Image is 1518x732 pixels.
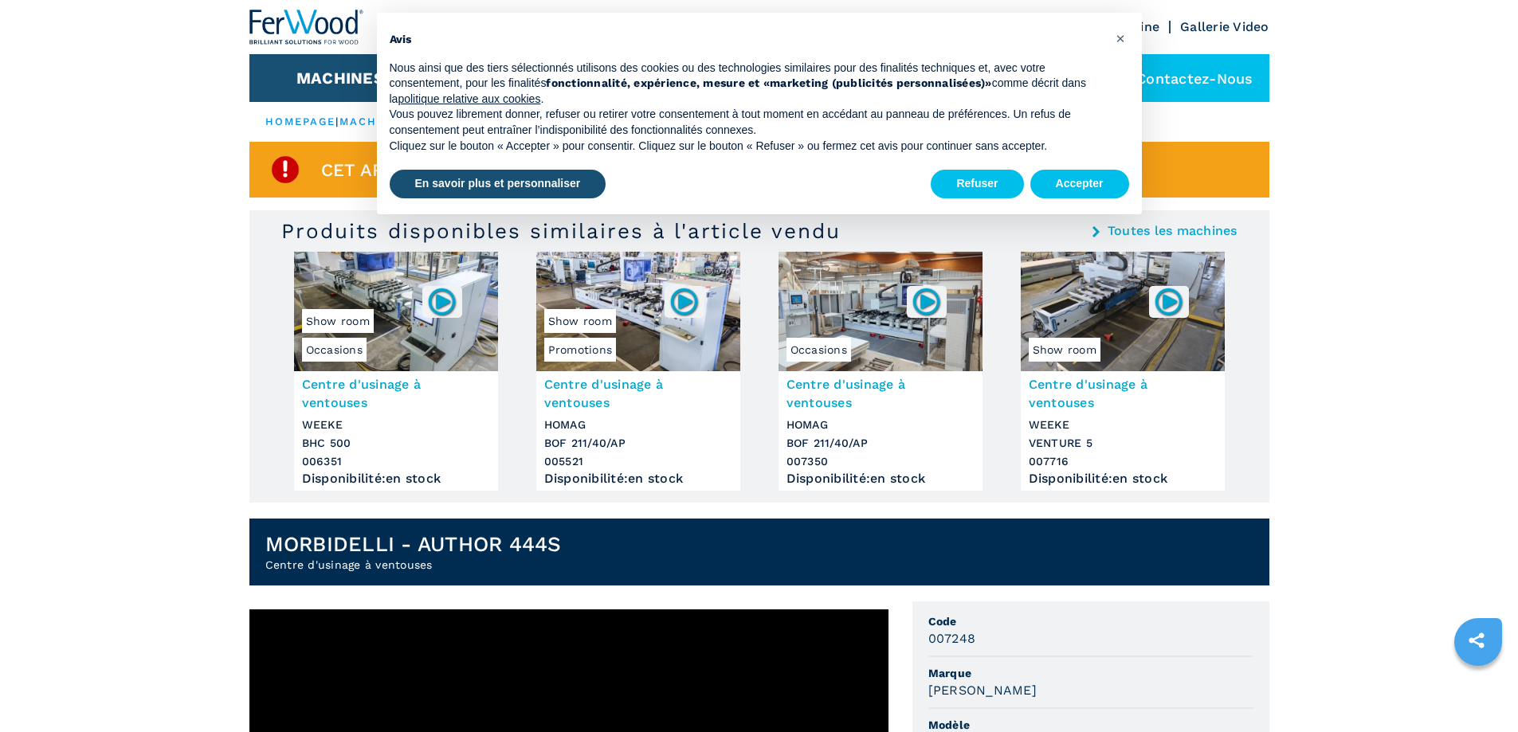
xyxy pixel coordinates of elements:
a: HOMEPAGE [265,115,336,127]
button: Accepter [1030,170,1129,198]
img: Centre d'usinage à ventouses WEEKE BHC 500 [294,252,498,371]
img: Ferwood [249,10,364,45]
div: Disponibilité : en stock [1029,475,1217,483]
h3: HOMAG BOF 211/40/AP 005521 [544,416,732,471]
div: Disponibilité : en stock [786,475,975,483]
h3: Centre d'usinage à ventouses [786,375,975,412]
h3: HOMAG BOF 211/40/AP 007350 [786,416,975,471]
a: Centre d'usinage à ventouses WEEKE VENTURE 5Show room007716Centre d'usinage à ventousesWEEKEVENTU... [1021,252,1225,491]
span: Occasions [786,338,851,362]
span: Cet article est déjà vendu [321,161,593,179]
img: Centre d'usinage à ventouses HOMAG BOF 211/40/AP [779,252,983,371]
h2: Centre d'usinage à ventouses [265,557,562,573]
img: SoldProduct [269,154,301,186]
button: Refuser [931,170,1023,198]
button: En savoir plus et personnaliser [390,170,606,198]
h2: Avis [390,32,1104,48]
span: Show room [544,309,616,333]
img: Centre d'usinage à ventouses HOMAG BOF 211/40/AP [536,252,740,371]
p: Cliquez sur le bouton « Accepter » pour consentir. Cliquez sur le bouton « Refuser » ou fermez ce... [390,139,1104,155]
img: 007350 [911,286,942,317]
span: Show room [1029,338,1100,362]
button: Fermer cet avis [1108,25,1134,51]
a: Gallerie Video [1180,19,1269,34]
h3: WEEKE BHC 500 006351 [302,416,490,471]
h3: Centre d'usinage à ventouses [1029,375,1217,412]
a: Centre d'usinage à ventouses WEEKE BHC 500OccasionsShow room006351Centre d'usinage à ventousesWEE... [294,252,498,491]
h3: WEEKE VENTURE 5 007716 [1029,416,1217,471]
img: 005521 [669,286,700,317]
h3: 007248 [928,629,976,648]
img: 006351 [426,286,457,317]
span: | [335,115,339,127]
a: Centre d'usinage à ventouses HOMAG BOF 211/40/APOccasions007350Centre d'usinage à ventousesHOMAGB... [779,252,983,491]
span: Code [928,613,1253,629]
strong: fonctionnalité, expérience, mesure et «marketing (publicités personnalisées)» [546,76,991,89]
span: Show room [302,309,374,333]
a: Toutes les machines [1108,225,1238,237]
a: machines [339,115,408,127]
p: Vous pouvez librement donner, refuser ou retirer votre consentement à tout moment en accédant au ... [390,107,1104,138]
img: Centre d'usinage à ventouses WEEKE VENTURE 5 [1021,252,1225,371]
h3: [PERSON_NAME] [928,681,1037,699]
div: Disponibilité : en stock [544,475,732,483]
button: Machines [296,69,384,88]
img: 007716 [1153,286,1184,317]
a: politique relative aux cookies [398,92,540,105]
span: Occasions [302,338,367,362]
div: Contactez-nous [1096,54,1269,102]
h3: Produits disponibles similaires à l'article vendu [281,218,841,244]
div: Disponibilité : en stock [302,475,490,483]
span: Promotions [544,338,617,362]
h1: MORBIDELLI - AUTHOR 444S [265,531,562,557]
p: Nous ainsi que des tiers sélectionnés utilisons des cookies ou des technologies similaires pour d... [390,61,1104,108]
h3: Centre d'usinage à ventouses [544,375,732,412]
span: Marque [928,665,1253,681]
a: Centre d'usinage à ventouses HOMAG BOF 211/40/APPromotionsShow room005521Centre d'usinage à vento... [536,252,740,491]
span: × [1116,29,1125,48]
a: sharethis [1457,620,1496,660]
h3: Centre d'usinage à ventouses [302,375,490,412]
